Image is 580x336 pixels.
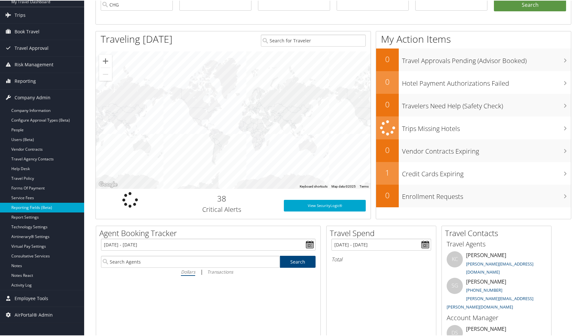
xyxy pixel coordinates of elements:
[376,139,571,161] a: 0Vendor Contracts Expiring
[15,306,53,322] span: AirPortal® Admin
[376,184,571,207] a: 0Enrollment Requests
[169,204,274,213] h3: Critical Alerts
[376,167,399,178] h2: 1
[15,89,50,105] span: Company Admin
[402,166,571,178] h3: Credit Cards Expiring
[300,184,328,188] button: Keyboard shortcuts
[376,161,571,184] a: 1Credit Cards Expiring
[15,23,39,39] span: Book Travel
[15,290,48,306] span: Employee Tools
[443,251,550,277] li: [PERSON_NAME]
[376,48,571,70] a: 0Travel Approvals Pending (Advisor Booked)
[99,227,320,238] h2: Agent Booking Tracker
[447,295,533,309] a: [PERSON_NAME][EMAIL_ADDRESS][PERSON_NAME][DOMAIN_NAME]
[447,313,546,322] h3: Account Manager
[402,52,571,65] h3: Travel Approvals Pending (Advisor Booked)
[376,32,571,45] h1: My Action Items
[466,260,533,275] a: [PERSON_NAME][EMAIL_ADDRESS][DOMAIN_NAME]
[447,239,546,248] h3: Travel Agents
[99,54,112,67] button: Zoom in
[376,53,399,64] h2: 0
[280,255,316,267] a: Search
[402,143,571,155] h3: Vendor Contracts Expiring
[97,180,119,188] a: Open this area in Google Maps (opens a new window)
[261,34,366,46] input: Search for Traveler
[466,287,502,292] a: [PHONE_NUMBER]
[99,67,112,80] button: Zoom out
[447,251,463,267] div: KC
[376,98,399,109] h2: 0
[101,255,280,267] input: Search Agents
[376,144,399,155] h2: 0
[443,277,550,312] li: [PERSON_NAME]
[447,277,463,293] div: SG
[402,75,571,87] h3: Hotel Payment Authorizations Failed
[97,180,119,188] img: Google
[15,6,26,23] span: Trips
[15,72,36,89] span: Reporting
[376,70,571,93] a: 0Hotel Payment Authorizations Failed
[376,116,571,139] a: Trips Missing Hotels
[376,189,399,200] h2: 0
[376,93,571,116] a: 0Travelers Need Help (Safety Check)
[331,184,356,188] span: Map data ©2025
[376,76,399,87] h2: 0
[330,227,436,238] h2: Travel Spend
[15,56,53,72] span: Risk Management
[360,184,369,188] a: Terms (opens in new tab)
[169,192,274,203] h2: 38
[101,267,316,275] div: |
[402,98,571,110] h3: Travelers Need Help (Safety Check)
[15,39,49,56] span: Travel Approval
[331,255,431,262] h6: Total
[207,268,233,274] i: Transactions
[402,120,571,133] h3: Trips Missing Hotels
[284,199,366,211] a: View SecurityLogic®
[181,268,195,274] i: Dollars
[402,188,571,201] h3: Enrollment Requests
[445,227,551,238] h2: Travel Contacts
[101,32,173,45] h1: Traveling [DATE]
